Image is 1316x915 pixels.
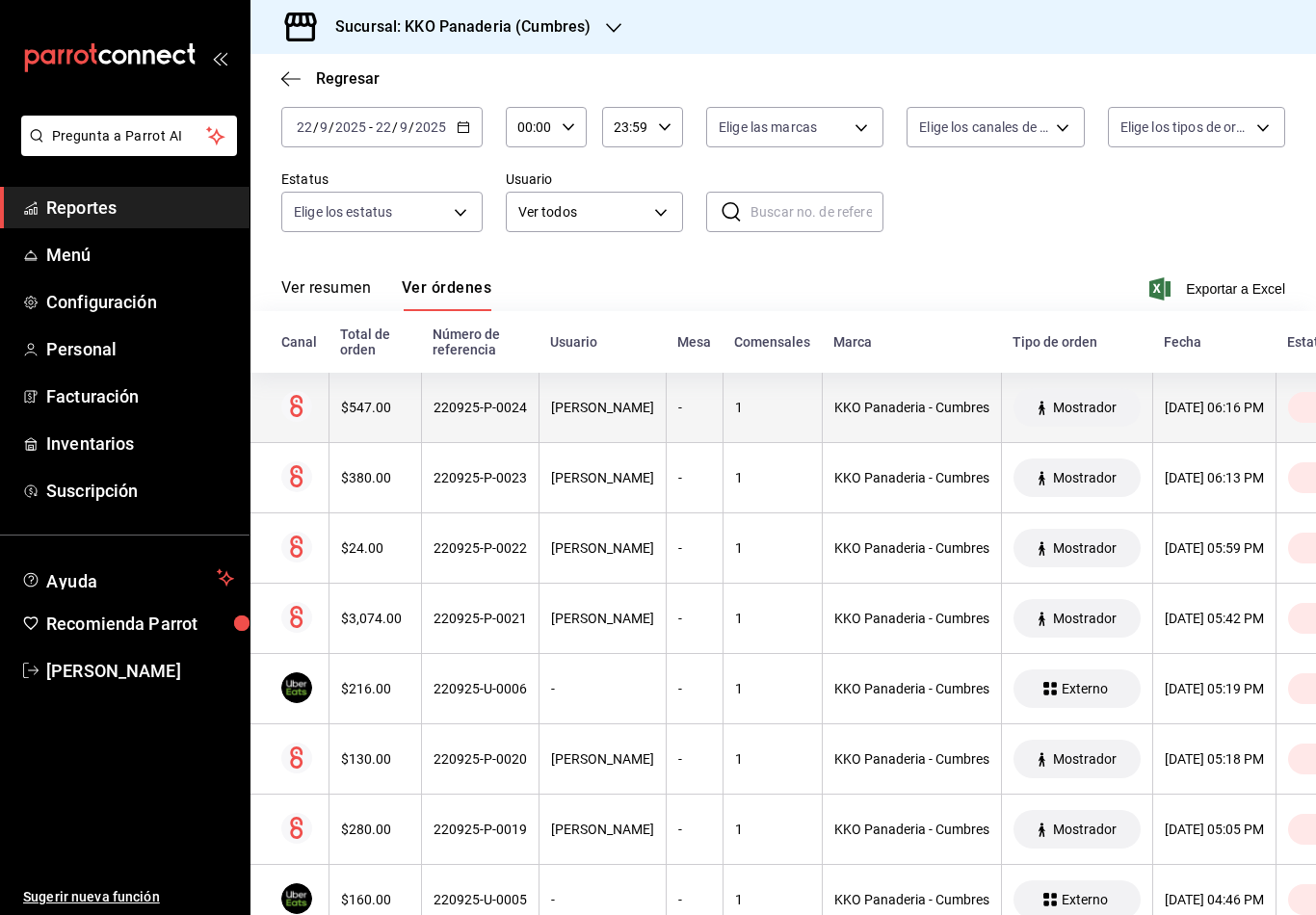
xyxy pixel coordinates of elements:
div: [PERSON_NAME] [551,822,654,837]
div: - [678,540,711,556]
span: Personal [46,336,234,362]
div: $130.00 [341,751,409,767]
span: Externo [1054,892,1116,907]
div: 1 [735,681,810,696]
div: 1 [735,470,810,485]
div: - [551,892,654,907]
span: / [329,119,334,135]
span: Elige las marcas [719,118,817,137]
div: KKO Panaderia - Cumbres [834,611,989,626]
div: KKO Panaderia - Cumbres [834,751,989,767]
div: 220925-U-0005 [434,892,527,907]
span: [PERSON_NAME] [46,658,234,684]
div: 220925-P-0021 [434,611,527,626]
div: 220925-U-0006 [434,681,527,696]
div: 1 [735,822,810,837]
span: / [392,119,398,135]
button: Regresar [281,69,380,88]
input: ---- [414,119,447,135]
div: - [551,681,654,696]
input: Buscar no. de referencia [750,193,883,231]
div: - [678,470,711,485]
span: Suscripción [46,478,234,504]
span: Mostrador [1045,470,1124,485]
div: Marca [833,334,989,350]
input: -- [319,119,329,135]
div: [PERSON_NAME] [551,470,654,485]
span: - [369,119,373,135]
div: KKO Panaderia - Cumbres [834,822,989,837]
div: [PERSON_NAME] [551,540,654,556]
div: $3,074.00 [341,611,409,626]
span: Elige los tipos de orden [1120,118,1250,137]
div: [PERSON_NAME] [551,611,654,626]
span: Mostrador [1045,400,1124,415]
div: KKO Panaderia - Cumbres [834,892,989,907]
a: Pregunta a Parrot AI [13,140,237,160]
input: -- [399,119,408,135]
div: 220925-P-0022 [434,540,527,556]
div: Comensales [734,334,810,350]
div: [DATE] 06:16 PM [1165,400,1264,415]
button: Pregunta a Parrot AI [21,116,237,156]
span: Externo [1054,681,1116,696]
div: $280.00 [341,822,409,837]
button: Ver órdenes [402,278,491,311]
div: 1 [735,892,810,907]
div: - [678,751,711,767]
span: Inventarios [46,431,234,457]
div: - [678,822,711,837]
h3: Sucursal: KKO Panaderia (Cumbres) [320,15,591,39]
div: Mesa [677,334,711,350]
span: Recomienda Parrot [46,611,234,637]
input: ---- [334,119,367,135]
span: Mostrador [1045,751,1124,767]
div: 220925-P-0024 [434,400,527,415]
input: -- [375,119,392,135]
div: 220925-P-0019 [434,822,527,837]
div: - [678,681,711,696]
span: Menú [46,242,234,268]
label: Usuario [506,172,683,186]
label: Estatus [281,172,483,186]
div: [DATE] 05:59 PM [1165,540,1264,556]
div: [DATE] 06:13 PM [1165,470,1264,485]
div: [DATE] 05:05 PM [1165,822,1264,837]
div: Número de referencia [433,327,527,357]
span: Sugerir nueva función [23,887,234,907]
button: Ver resumen [281,278,371,311]
button: open_drawer_menu [212,50,227,65]
div: [PERSON_NAME] [551,751,654,767]
div: 220925-P-0023 [434,470,527,485]
div: Total de orden [340,327,409,357]
div: Usuario [550,334,654,350]
div: KKO Panaderia - Cumbres [834,400,989,415]
span: Regresar [316,69,380,88]
span: Ver todos [518,202,647,222]
span: Mostrador [1045,540,1124,556]
input: -- [296,119,313,135]
div: [DATE] 05:18 PM [1165,751,1264,767]
div: Canal [281,334,317,350]
span: / [313,119,319,135]
span: Mostrador [1045,611,1124,626]
div: $216.00 [341,681,409,696]
div: KKO Panaderia - Cumbres [834,470,989,485]
span: Facturación [46,383,234,409]
span: Elige los canales de venta [919,118,1048,137]
div: Tipo de orden [1013,334,1141,350]
div: [DATE] 04:46 PM [1165,892,1264,907]
span: / [408,119,414,135]
div: KKO Panaderia - Cumbres [834,681,989,696]
span: Configuración [46,289,234,315]
div: - [678,892,711,907]
span: Pregunta a Parrot AI [52,126,207,146]
div: KKO Panaderia - Cumbres [834,540,989,556]
div: $380.00 [341,470,409,485]
button: Exportar a Excel [1153,277,1285,301]
div: 1 [735,611,810,626]
div: [PERSON_NAME] [551,400,654,415]
div: $24.00 [341,540,409,556]
span: Reportes [46,195,234,221]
